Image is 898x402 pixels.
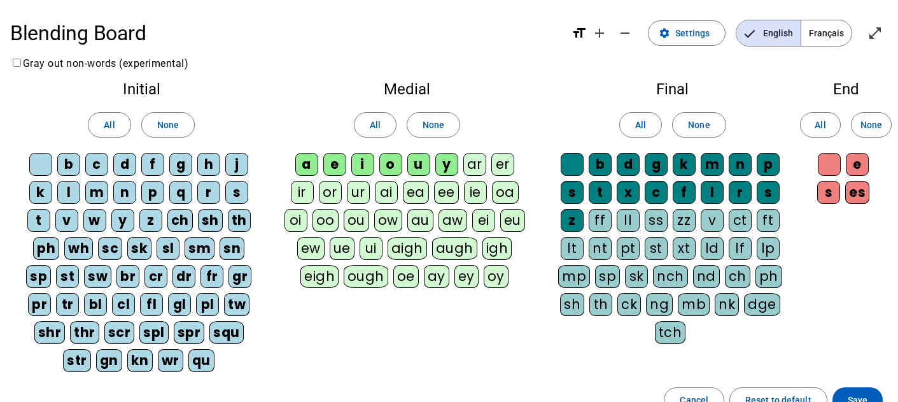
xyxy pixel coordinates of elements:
[224,293,249,316] div: tw
[141,181,164,204] div: p
[98,237,122,260] div: sc
[801,20,852,46] span: Français
[370,117,381,133] span: All
[104,117,115,133] span: All
[85,181,108,204] div: m
[113,181,136,204] div: n
[111,209,134,232] div: y
[283,82,531,97] h2: Medial
[482,237,512,260] div: igh
[701,237,724,260] div: ld
[139,209,162,232] div: z
[33,237,59,260] div: ph
[800,112,841,138] button: All
[589,181,612,204] div: t
[645,181,668,204] div: c
[169,181,192,204] div: q
[56,265,79,288] div: st
[64,237,93,260] div: wh
[673,181,696,204] div: f
[169,153,192,176] div: g
[619,112,662,138] button: All
[407,112,460,138] button: None
[26,265,51,288] div: sp
[220,237,244,260] div: sn
[84,265,111,288] div: sw
[407,209,433,232] div: au
[157,237,179,260] div: sl
[617,237,640,260] div: pt
[860,117,882,133] span: None
[625,265,648,288] div: sk
[688,117,710,133] span: None
[354,112,396,138] button: All
[344,265,388,288] div: ough
[867,25,883,41] mat-icon: open_in_full
[291,181,314,204] div: ir
[492,181,519,204] div: oa
[500,209,525,232] div: eu
[172,265,195,288] div: dr
[141,112,195,138] button: None
[168,293,191,316] div: gl
[725,265,750,288] div: ch
[432,237,477,260] div: augh
[198,209,223,232] div: sh
[330,237,354,260] div: ue
[295,153,318,176] div: a
[815,117,825,133] span: All
[209,321,244,344] div: squ
[715,293,739,316] div: nk
[104,321,135,344] div: scr
[729,209,752,232] div: ct
[300,265,339,288] div: eigh
[157,117,179,133] span: None
[701,181,724,204] div: l
[379,153,402,176] div: o
[463,153,486,176] div: ar
[225,153,248,176] div: j
[744,293,780,316] div: dge
[678,293,710,316] div: mb
[673,237,696,260] div: xt
[344,209,369,232] div: ou
[635,117,646,133] span: All
[113,153,136,176] div: d
[34,321,66,344] div: shr
[63,349,91,372] div: str
[659,27,670,39] mat-icon: settings
[757,181,780,204] div: s
[27,209,50,232] div: t
[85,153,108,176] div: c
[589,293,612,316] div: th
[55,209,78,232] div: v
[736,20,801,46] span: English
[587,20,612,46] button: Increase font size
[673,209,696,232] div: zz
[701,209,724,232] div: v
[424,265,449,288] div: ay
[862,20,888,46] button: Enter full screen
[185,237,214,260] div: sm
[13,59,21,67] input: Gray out non-words (experimental)
[729,153,752,176] div: n
[139,321,169,344] div: spl
[558,265,590,288] div: mp
[312,209,339,232] div: oo
[28,293,51,316] div: pr
[757,209,780,232] div: ft
[112,293,135,316] div: cl
[814,82,878,97] h2: End
[319,181,342,204] div: or
[755,265,782,288] div: ph
[645,237,668,260] div: st
[141,153,164,176] div: f
[83,209,106,232] div: w
[360,237,382,260] div: ui
[407,153,430,176] div: u
[646,293,673,316] div: ng
[434,181,459,204] div: ee
[589,209,612,232] div: ff
[200,265,223,288] div: fr
[454,265,479,288] div: ey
